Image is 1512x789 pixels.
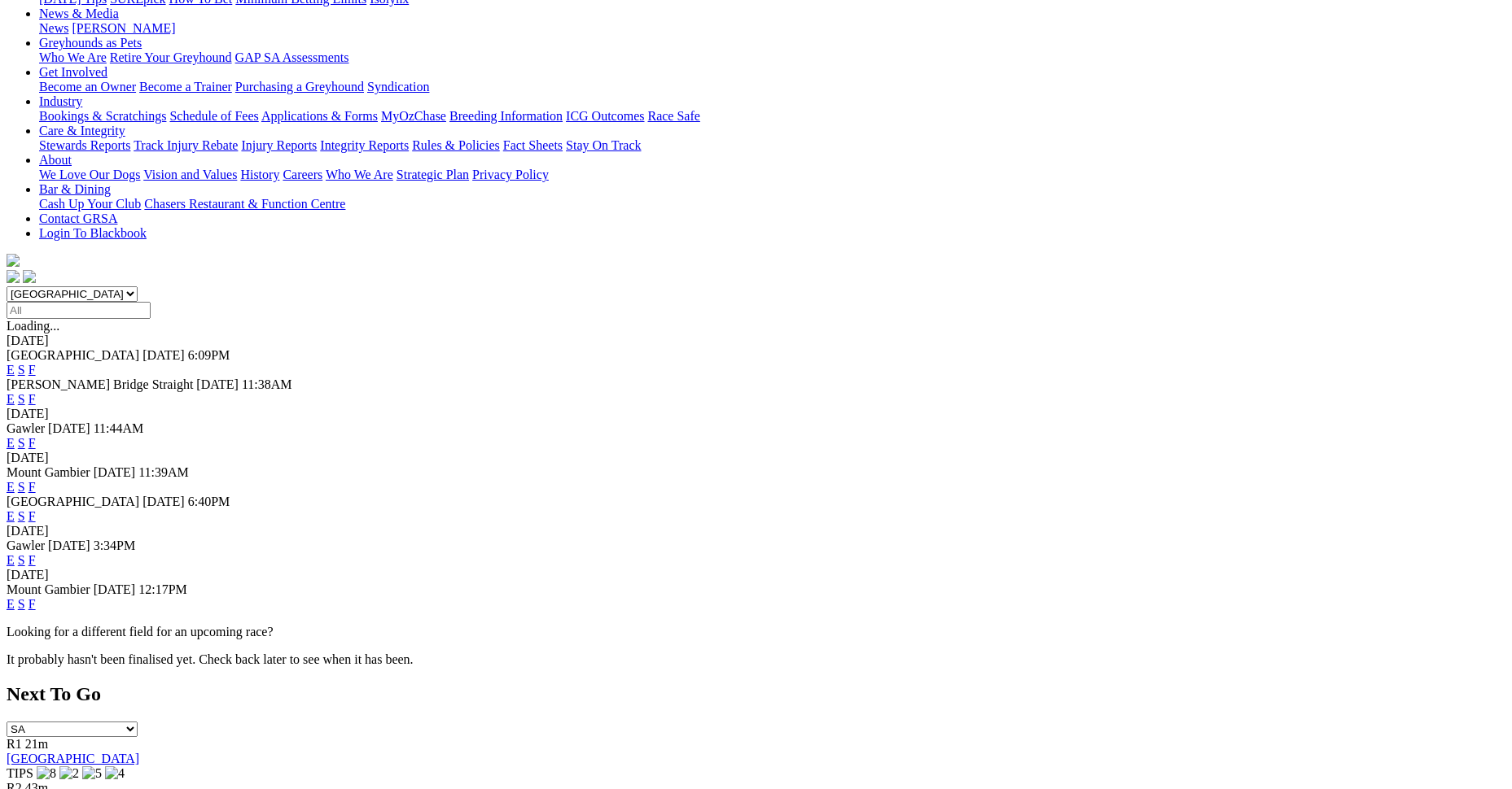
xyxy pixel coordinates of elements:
a: Injury Reports [241,138,317,152]
span: 12:17PM [138,582,187,596]
a: S [18,363,25,377]
a: News & Media [39,7,119,20]
span: Loading... [7,319,59,333]
a: F [28,436,36,450]
a: E [7,392,15,406]
span: [PERSON_NAME] Bridge Straight [7,377,193,391]
a: Cash Up Your Club [39,197,141,211]
a: F [28,480,36,494]
a: Who We Are [39,50,107,64]
a: F [28,509,36,523]
a: E [7,509,15,523]
a: S [18,553,25,567]
div: [DATE] [7,451,1505,465]
a: Careers [283,168,322,181]
div: [DATE] [7,333,1505,348]
span: [DATE] [94,465,136,479]
a: Race Safe [647,109,699,123]
span: [DATE] [94,582,136,596]
a: We Love Our Dogs [39,168,140,181]
span: 6:09PM [188,348,230,362]
a: Syndication [367,80,429,94]
a: E [7,597,15,611]
img: 5 [82,766,102,781]
a: F [28,553,36,567]
span: 11:44AM [94,421,144,435]
div: Greyhounds as Pets [39,50,1505,65]
a: F [28,363,36,377]
a: Track Injury Rebate [134,138,238,152]
a: Vision and Values [143,168,237,181]
span: [DATE] [142,495,185,508]
div: [DATE] [7,568,1505,582]
a: Chasers Restaurant & Function Centre [144,197,345,211]
span: [GEOGRAPHIC_DATA] [7,495,139,508]
span: TIPS [7,766,33,780]
img: twitter.svg [23,270,36,283]
a: Strategic Plan [397,168,469,181]
a: Fact Sheets [503,138,563,152]
span: 11:39AM [138,465,189,479]
a: Breeding Information [449,109,563,123]
a: Bookings & Scratchings [39,109,166,123]
a: [GEOGRAPHIC_DATA] [7,752,139,765]
a: Integrity Reports [320,138,409,152]
a: News [39,21,68,35]
a: F [28,392,36,406]
img: 8 [37,766,56,781]
a: Become a Trainer [139,80,232,94]
partial: It probably hasn't been finalised yet. Check back later to see when it has been. [7,652,414,666]
a: Who We Are [326,168,393,181]
a: Industry [39,94,82,108]
a: Stewards Reports [39,138,130,152]
a: GAP SA Assessments [235,50,349,64]
a: Stay On Track [566,138,641,152]
a: Become an Owner [39,80,136,94]
a: E [7,436,15,450]
div: Industry [39,109,1505,124]
span: Gawler [7,538,45,552]
a: Get Involved [39,65,107,79]
img: 2 [59,766,79,781]
a: S [18,436,25,450]
a: Schedule of Fees [169,109,258,123]
div: Get Involved [39,80,1505,94]
img: logo-grsa-white.png [7,254,20,267]
a: E [7,363,15,377]
div: Bar & Dining [39,197,1505,211]
span: 21m [25,737,48,751]
a: S [18,509,25,523]
h2: Next To Go [7,683,1505,705]
a: ICG Outcomes [566,109,644,123]
div: Care & Integrity [39,138,1505,153]
div: News & Media [39,21,1505,36]
a: E [7,553,15,567]
a: Rules & Policies [412,138,500,152]
a: MyOzChase [381,109,446,123]
a: S [18,480,25,494]
a: History [240,168,279,181]
div: [DATE] [7,407,1505,421]
a: F [28,597,36,611]
div: About [39,168,1505,182]
span: Gawler [7,421,45,435]
span: [DATE] [48,421,90,435]
a: Bar & Dining [39,182,111,196]
img: facebook.svg [7,270,20,283]
span: Mount Gambier [7,465,90,479]
p: Looking for a different field for an upcoming race? [7,625,1505,639]
a: Applications & Forms [261,109,378,123]
span: 6:40PM [188,495,230,508]
span: [DATE] [196,377,239,391]
a: Purchasing a Greyhound [235,80,364,94]
div: [DATE] [7,524,1505,538]
span: R1 [7,737,22,751]
a: E [7,480,15,494]
a: S [18,392,25,406]
a: S [18,597,25,611]
a: [PERSON_NAME] [72,21,175,35]
a: Care & Integrity [39,124,125,137]
span: [DATE] [142,348,185,362]
a: Contact GRSA [39,211,117,225]
span: [GEOGRAPHIC_DATA] [7,348,139,362]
